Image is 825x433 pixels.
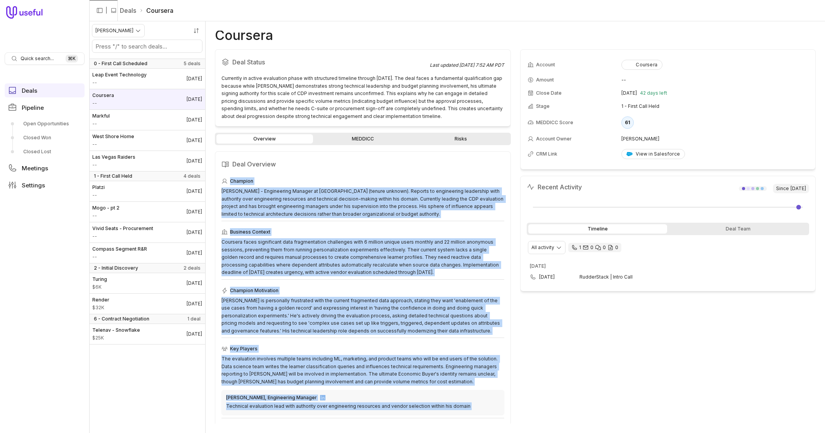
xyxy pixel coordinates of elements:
[89,130,205,151] a: West Shore Home--[DATE]
[221,177,504,186] div: Champion
[92,40,202,52] input: Search deals by name
[187,331,202,337] time: Deal Close Date
[221,56,430,68] h2: Deal Status
[66,55,78,62] kbd: ⌘ K
[187,188,202,194] time: Deal Close Date
[92,162,135,168] span: Amount
[89,151,205,171] a: Las Vegas Raiders--[DATE]
[626,151,680,157] div: View in Salesforce
[215,31,273,40] h1: Coursera
[626,62,657,68] div: Coursera
[92,305,109,311] span: Amount
[92,192,105,198] span: Amount
[536,62,555,68] span: Account
[92,184,105,191] span: Platzi
[528,224,667,234] div: Timeline
[226,402,500,410] div: Technical evaluation lead with authority over engineering resources and vendor selection within h...
[92,233,153,239] span: Amount
[92,225,153,232] span: Vivid Seats - Procurement
[92,100,114,106] span: Amount
[621,74,808,86] td: --
[92,205,119,211] span: Mogo - pt 2
[183,265,201,271] span: 2 deals
[94,265,138,271] span: 2 - Initial Discovery
[621,100,808,113] td: 1 - First Call Held
[621,116,634,129] div: 61
[579,274,797,280] span: RudderStack | Intro Call
[92,92,114,99] span: Coursera
[226,395,317,401] div: [PERSON_NAME], Engineering Manager
[92,254,147,260] span: Amount
[187,229,202,236] time: Deal Close Date
[216,134,313,144] a: Overview
[92,72,147,78] span: Leap Event Technology
[315,134,411,144] a: MEDDICC
[536,77,554,83] span: Amount
[22,182,45,188] span: Settings
[5,178,85,192] a: Settings
[187,158,202,164] time: Deal Close Date
[527,182,582,192] h2: Recent Activity
[89,222,205,242] a: Vivid Seats - Procurement--[DATE]
[22,105,44,111] span: Pipeline
[89,294,205,314] a: Render$32K[DATE]
[139,6,173,15] li: Coursera
[536,151,557,157] span: CRM Link
[539,274,555,280] time: [DATE]
[5,145,85,158] a: Closed Lost
[92,154,135,160] span: Las Vegas Raiders
[183,61,201,67] span: 5 deals
[89,202,205,222] a: Mogo - pt 2--[DATE]
[22,88,37,94] span: Deals
[5,132,85,144] a: Closed Won
[530,263,546,269] time: [DATE]
[92,276,107,282] span: Turing
[221,158,504,170] h2: Deal Overview
[21,55,54,62] span: Quick search...
[92,246,147,252] span: Compass Segment R&R
[187,137,202,144] time: Deal Close Date
[92,297,109,303] span: Render
[187,117,202,123] time: Deal Close Date
[120,6,136,15] a: Deals
[187,96,202,102] time: Deal Close Date
[536,103,550,109] span: Stage
[89,89,205,109] a: Coursera--[DATE]
[89,110,205,130] a: Markful--[DATE]
[89,324,205,344] a: Telenav - Snowflake$25K[DATE]
[94,5,106,16] button: Collapse sidebar
[92,335,140,341] span: Amount
[221,297,504,335] div: [PERSON_NAME] is personally frustrated with the current fragmented data approach, stating they wa...
[221,344,504,353] div: Key Players
[94,316,149,322] span: 6 - Contract Negotiation
[92,284,107,290] span: Amount
[92,213,119,219] span: Amount
[773,184,809,193] span: Since
[187,280,202,286] time: Deal Close Date
[183,173,201,179] span: 4 deals
[621,90,637,96] time: [DATE]
[621,133,808,145] td: [PERSON_NAME]
[790,185,806,192] time: [DATE]
[5,118,85,130] a: Open Opportunities
[459,62,504,68] time: [DATE] 7:52 AM PDT
[669,224,808,234] div: Deal Team
[5,100,85,114] a: Pipeline
[92,141,134,147] span: Amount
[94,61,147,67] span: 0 - First Call Scheduled
[621,149,685,159] a: View in Salesforce
[221,74,504,120] div: Currently in active evaluation phase with structured timeline through [DATE]. The deal faces a fu...
[187,316,201,322] span: 1 deal
[5,161,85,175] a: Meetings
[621,60,662,70] button: Coursera
[536,120,573,126] span: MEDDICC Score
[640,90,667,96] span: 42 days left
[190,25,202,36] button: Sort by
[94,173,132,179] span: 1 - First Call Held
[89,273,205,293] a: Turing$6K[DATE]
[187,209,202,215] time: Deal Close Date
[89,243,205,263] a: Compass Segment R&R--[DATE]
[430,62,504,68] div: Last updated
[187,301,202,307] time: Deal Close Date
[221,187,504,218] div: [PERSON_NAME] - Engineering Manager at [GEOGRAPHIC_DATA] (tenure unknown). Reports to engineering...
